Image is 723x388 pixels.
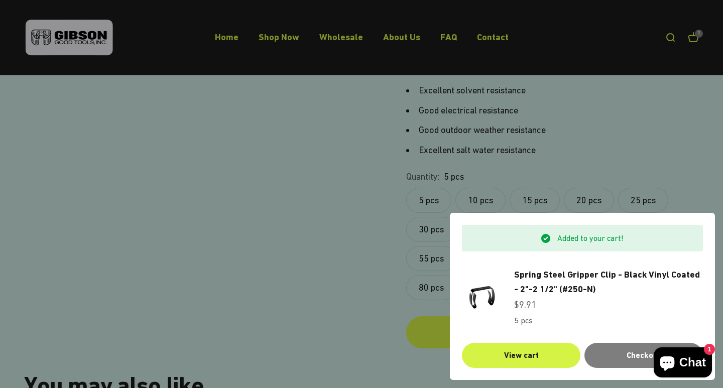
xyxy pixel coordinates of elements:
[514,268,703,297] a: Spring Steel Gripper Clip - Black Vinyl Coated - 2"-2 1/2" (#250-N)
[651,347,715,380] inbox-online-store-chat: Shopify online store chat
[462,225,703,252] div: Added to your cart!
[584,343,703,368] button: Checkout
[462,277,502,317] img: Gripper clip, made & shipped from the USA!
[462,343,580,368] a: View cart
[514,298,536,312] sale-price: $9.91
[514,314,703,327] p: 5 pcs
[596,349,691,362] div: Checkout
